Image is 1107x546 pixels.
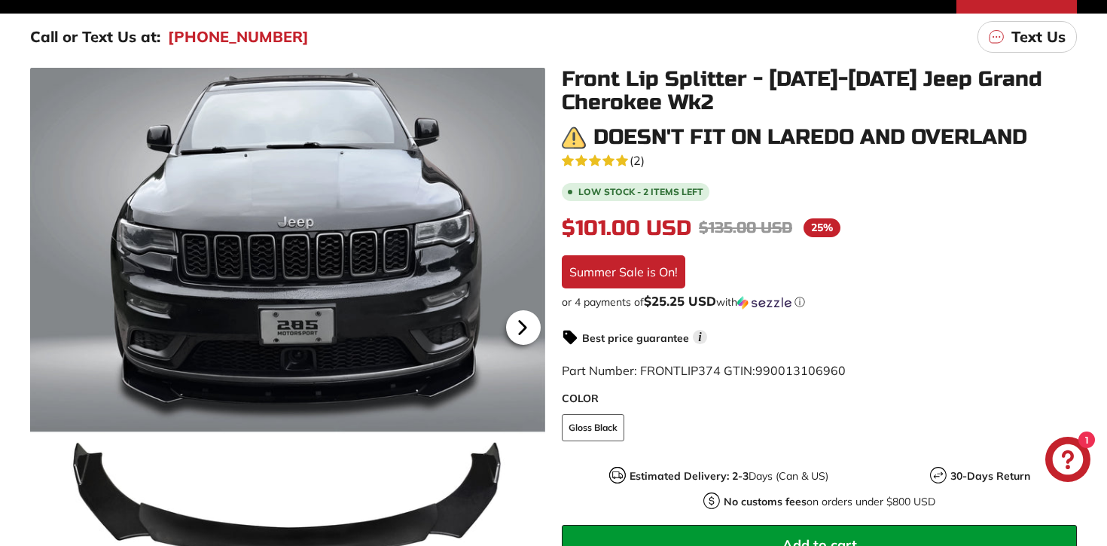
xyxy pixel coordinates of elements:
p: Days (Can & US) [630,468,828,484]
strong: No customs fees [724,495,807,508]
img: warning.png [562,126,586,150]
span: $25.25 USD [644,293,716,309]
span: Part Number: FRONTLIP374 GTIN: [562,363,846,378]
div: or 4 payments of$25.25 USDwithSezzle Click to learn more about Sezzle [562,294,1077,310]
strong: Estimated Delivery: 2-3 [630,469,749,483]
p: on orders under $800 USD [724,494,935,510]
label: COLOR [562,391,1077,407]
span: i [693,330,707,344]
span: 25% [804,218,840,237]
p: Call or Text Us at: [30,26,160,48]
strong: Best price guarantee [582,331,689,345]
span: Low stock - 2 items left [578,188,703,197]
h1: Front Lip Splitter - [DATE]-[DATE] Jeep Grand Cherokee Wk2 [562,68,1077,114]
strong: 30-Days Return [950,469,1030,483]
div: or 4 payments of with [562,294,1077,310]
div: Summer Sale is On! [562,255,685,288]
span: 990013106960 [755,363,846,378]
p: Text Us [1011,26,1066,48]
a: 5.0 rating (2 votes) [562,150,1077,169]
img: Sezzle [737,296,791,310]
inbox-online-store-chat: Shopify online store chat [1041,437,1095,486]
span: $135.00 USD [699,218,792,237]
a: Text Us [977,21,1077,53]
span: (2) [630,151,645,169]
span: $101.00 USD [562,215,691,241]
h3: Doesn't fit on Laredo and Overland [593,126,1027,149]
a: [PHONE_NUMBER] [168,26,309,48]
